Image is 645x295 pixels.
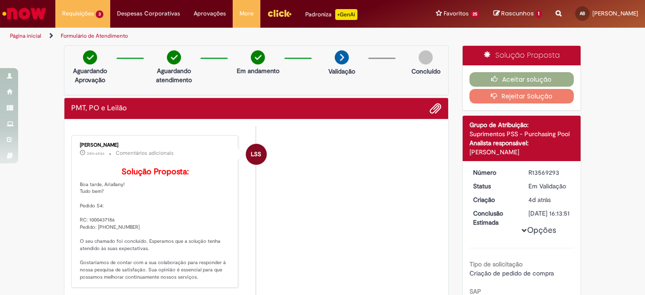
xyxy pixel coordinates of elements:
[251,50,265,64] img: check-circle-green.png
[466,168,522,177] dt: Número
[469,260,523,268] b: Tipo de solicitação
[419,50,433,64] img: img-circle-grey.png
[501,9,534,18] span: Rascunhos
[87,151,104,156] span: 34m atrás
[430,103,441,114] button: Adicionar anexos
[469,269,554,277] span: Criação de pedido de compra
[1,5,48,23] img: ServiceNow
[466,195,522,204] dt: Criação
[535,10,542,18] span: 1
[152,66,196,84] p: Aguardando atendimento
[528,182,571,191] div: Em Validação
[83,50,97,64] img: check-circle-green.png
[267,6,292,20] img: click_logo_yellow_360x200.png
[528,209,571,218] div: [DATE] 16:13:51
[87,151,104,156] time: 29/09/2025 15:21:32
[80,143,231,148] div: [PERSON_NAME]
[580,10,585,16] span: AB
[528,195,571,204] div: 26/09/2025 09:13:45
[469,120,574,129] div: Grupo de Atribuição:
[251,143,261,165] span: LSS
[592,10,638,17] span: [PERSON_NAME]
[71,104,127,113] h2: PMT, PO e Leilão Histórico de tíquete
[246,144,267,165] div: Lidiane Scotti Santos
[80,167,231,281] p: Boa tarde, Ariallany! Tudo bem? Pedido S4: RC: 1000437186 Pedido: [PHONE_NUMBER] O seu chamado fo...
[528,168,571,177] div: R13569293
[494,10,542,18] a: Rascunhos
[7,28,423,44] ul: Trilhas de página
[62,9,94,18] span: Requisições
[117,9,180,18] span: Despesas Corporativas
[469,138,574,147] div: Analista responsável:
[239,9,254,18] span: More
[463,46,581,65] div: Solução Proposta
[469,129,574,138] div: Suprimentos PSS - Purchasing Pool
[194,9,226,18] span: Aprovações
[116,149,174,157] small: Comentários adicionais
[411,67,440,76] p: Concluído
[528,196,551,204] span: 4d atrás
[167,50,181,64] img: check-circle-green.png
[469,147,574,157] div: [PERSON_NAME]
[466,182,522,191] dt: Status
[444,9,469,18] span: Favoritos
[68,66,112,84] p: Aguardando Aprovação
[328,67,355,76] p: Validação
[528,196,551,204] time: 26/09/2025 09:13:45
[61,32,128,39] a: Formulário de Atendimento
[469,72,574,87] button: Aceitar solução
[305,9,357,20] div: Padroniza
[237,66,279,75] p: Em andamento
[335,9,357,20] p: +GenAi
[96,10,103,18] span: 3
[466,209,522,227] dt: Conclusão Estimada
[470,10,480,18] span: 25
[10,32,41,39] a: Página inicial
[335,50,349,64] img: arrow-next.png
[469,89,574,103] button: Rejeitar Solução
[122,167,189,177] b: Solução Proposta:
